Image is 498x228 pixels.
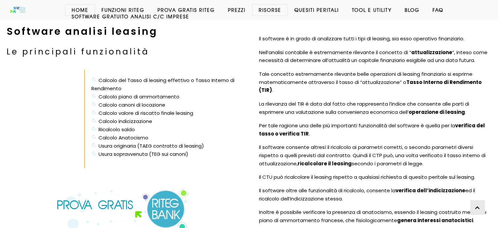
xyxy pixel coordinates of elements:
[221,7,252,13] a: Prezzi
[259,187,493,203] p: Il software oltre alle funzionalità di ricalcolo, consente la ed il ricalcolo dell’indicizzazione...
[252,7,288,13] a: Risorse
[259,100,493,116] p: La rilevanza del TIR è data dal fatto che rappresenta l’indice che consente alle parti di esprime...
[259,173,493,181] p: Il CTU può ricalcolare il leasing rispetto a qualsiasi richiesta di quesito peritale sul leasing.
[409,109,465,115] strong: operazione di leasing
[7,45,239,59] h3: Le principali funzionalità
[411,49,452,56] strong: attualizzazione
[7,23,239,40] h2: Software analisi leasing
[398,7,426,13] a: Blog
[95,7,151,13] a: Funzioni Riteg
[298,160,352,167] strong: ricalcolare il leasing
[259,143,493,168] p: Il software consente altresì il ricalcolo ai parametri corretti, o secondo parametri diversi risp...
[259,122,485,137] strong: verifica del tasso o verifica TIR
[288,7,345,13] a: Quesiti Peritali
[91,142,239,150] li: Usura originaria (TAEG contratto di leasing)
[259,208,493,225] p: Inoltre è possibile verificare la presenza di anatocismo, essendo il leasing costruito mediante p...
[151,7,221,13] a: Prova Gratis Riteg
[259,122,493,138] p: Per tale ragione una delle più importanti funzionalità del software è quella per la .
[91,134,239,142] li: Calcolo Anatocismo
[91,117,239,126] li: Calcolo indicizzazione
[259,35,493,43] p: Il software è in grado di analizzare tutti i tipi di leasing, sia esso operativo finanziario.
[91,150,239,158] li: Usura sopravvenuta (TEG sui canoni)
[91,76,239,93] li: Calcolo del Tasso di leasing effettivo o Tasso Interno di Rendimento
[10,7,26,13] img: Software anatocismo e usura bancaria
[426,7,450,13] a: Faq
[91,101,239,109] li: Calcolo canoni di locazione
[259,49,493,65] p: Nell’analisi contabile è estremamente rilevante il concetto di “ ”, inteso come necessità di dete...
[65,7,95,13] a: Home
[91,109,239,117] li: Calcolo valore di riscatto finale leasing
[259,70,493,95] p: Tale concetto estremamente rilevante belle operazioni di leasing finanziario si esprime matematic...
[91,93,239,101] li: Calcolo piano di ammortamento
[345,7,398,13] a: Tool e Utility
[65,13,196,20] a: Software GRATUITO analisi c/c imprese
[396,187,465,194] strong: verifica dell’indicizzazione
[397,217,473,224] strong: genera interessi anatocistici
[91,126,239,134] li: Ricalcolo saldo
